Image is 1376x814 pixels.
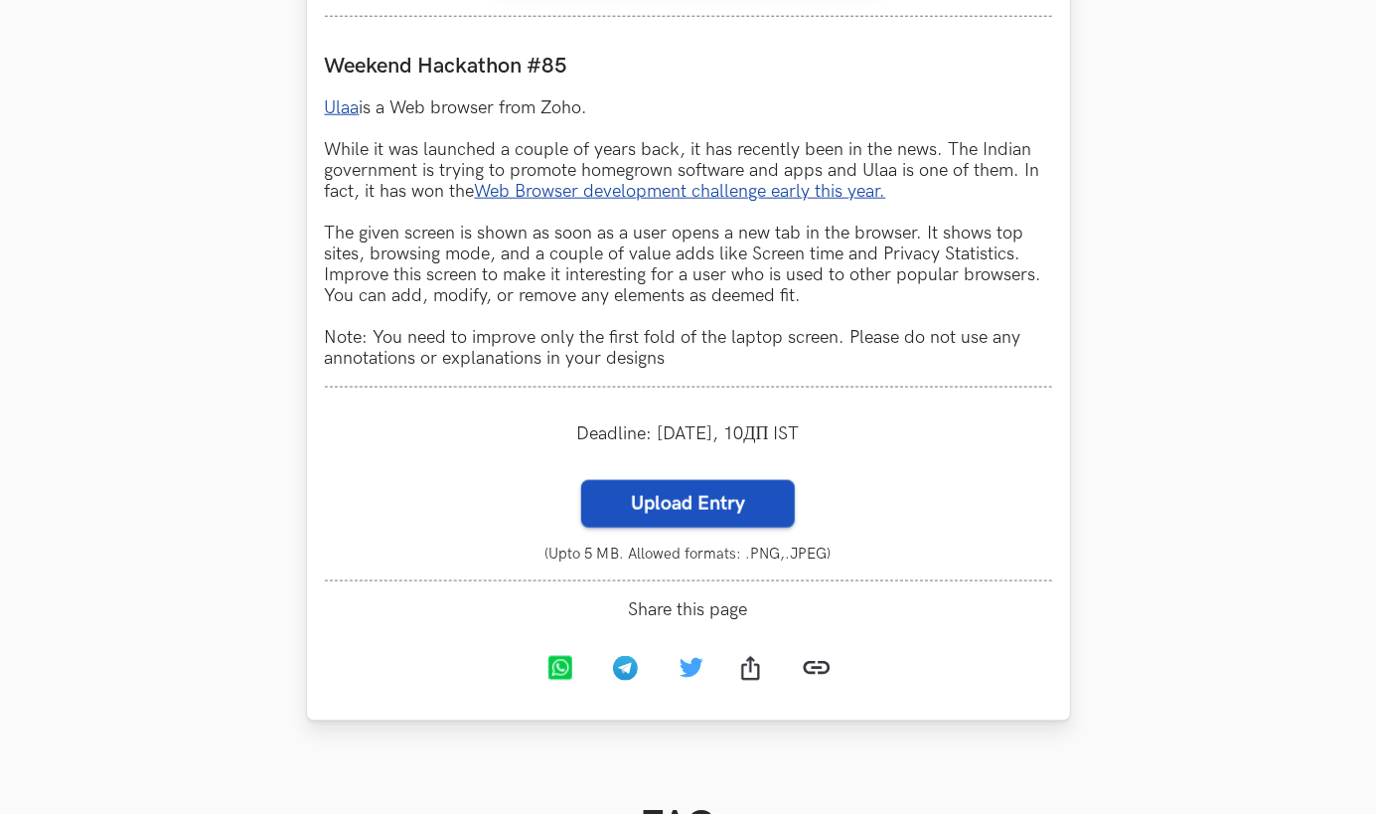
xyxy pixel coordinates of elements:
[581,480,795,528] label: Upload Entry
[613,656,638,681] img: Telegram
[325,97,1052,369] p: is a Web browser from Zoho. While it was launched a couple of years back, it has recently been in...
[531,641,596,701] a: Whatsapp
[547,656,572,681] img: Whatsapp
[325,406,1052,462] div: Deadline: [DATE], 10ДП IST
[787,638,846,703] a: Copy link
[741,656,759,681] img: Share
[325,53,1052,80] label: Weekend Hackathon #85
[475,181,886,202] a: Web Browser development challenge early this year.
[721,641,787,701] a: Share
[596,641,662,701] a: Telegram
[325,97,360,118] a: Ulaa
[325,599,1052,620] span: Share this page
[325,546,1052,563] small: (Upto 5 MB. Allowed formats: .PNG,.JPEG)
